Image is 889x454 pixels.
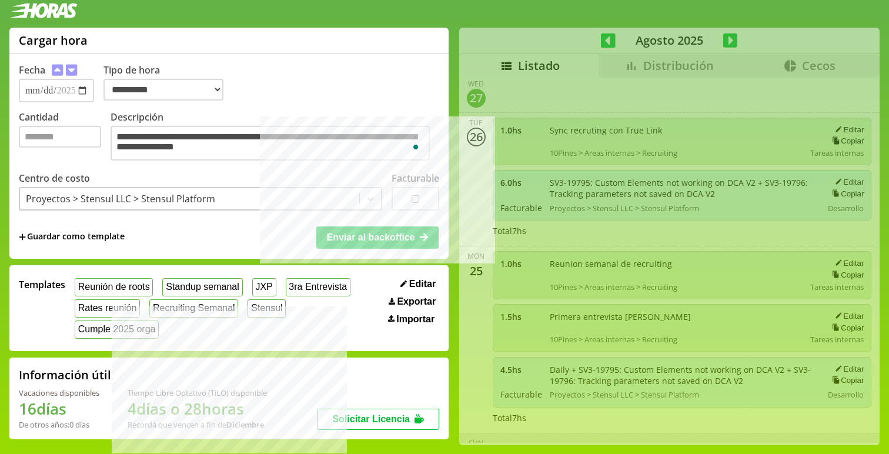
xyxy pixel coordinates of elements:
button: Reunión de roots [75,278,153,296]
span: + [19,231,26,243]
b: Diciembre [226,419,264,430]
div: Proyectos > Stensul LLC > Stensul Platform [26,192,215,205]
button: Stensul [248,299,286,318]
div: De otros años: 0 días [19,419,99,430]
div: Tiempo Libre Optativo (TiLO) disponible [128,388,267,398]
h2: Información útil [19,367,111,383]
span: Solicitar Licencia [332,414,410,424]
div: Vacaciones disponibles [19,388,99,398]
button: 3ra Entrevista [286,278,350,296]
textarea: To enrich screen reader interactions, please activate Accessibility in Grammarly extension settings [111,126,430,161]
span: Exportar [397,296,436,307]
label: Fecha [19,64,45,76]
button: JXP [252,278,276,296]
label: Facturable [392,172,439,185]
button: Enviar al backoffice [316,226,439,249]
button: Editar [397,278,439,290]
button: Exportar [385,296,439,308]
label: Centro de costo [19,172,90,185]
label: Cantidad [19,111,111,163]
span: Editar [409,279,436,289]
button: Recruiting Semanal [149,299,238,318]
div: Recordá que vencen a fin de [128,419,267,430]
img: logotipo [9,3,78,18]
h1: 4 días o 28 horas [128,398,267,419]
h1: Cargar hora [19,32,88,48]
button: Rates reunión [75,299,140,318]
input: Cantidad [19,126,101,148]
button: Solicitar Licencia [317,409,439,430]
label: Descripción [111,111,439,163]
span: Enviar al backoffice [326,232,415,242]
button: Cumple 2025 orga [75,321,159,339]
label: Tipo de hora [103,64,233,102]
span: Templates [19,278,65,291]
span: +Guardar como template [19,231,125,243]
select: Tipo de hora [103,79,223,101]
h1: 16 días [19,398,99,419]
button: Standup semanal [162,278,242,296]
span: Importar [396,314,435,325]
